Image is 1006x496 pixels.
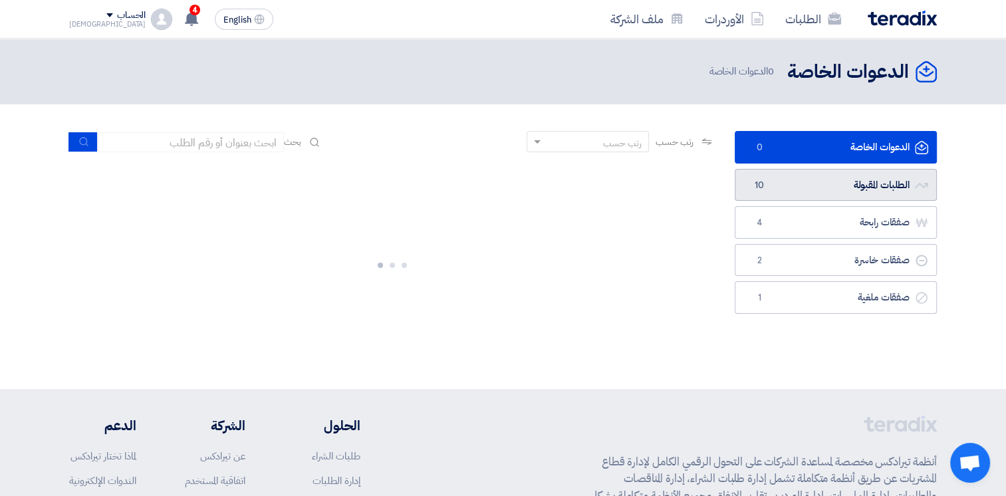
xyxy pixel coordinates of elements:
a: صفقات رابحة4 [735,206,937,239]
span: 0 [751,141,767,154]
span: الدعوات الخاصة [709,64,777,79]
div: رتب حسب [603,136,642,150]
li: الدعم [69,416,136,435]
a: الطلبات [775,3,852,35]
a: صفقات ملغية1 [735,281,937,314]
a: Open chat [950,443,990,483]
button: English [215,9,273,30]
a: الطلبات المقبولة10 [735,169,937,201]
span: بحث [284,135,301,149]
div: الحساب [117,10,146,21]
li: الحلول [285,416,360,435]
span: English [223,15,251,25]
a: عن تيرادكس [200,449,245,463]
a: طلبات الشراء [312,449,360,463]
img: profile_test.png [151,9,172,30]
a: الدعوات الخاصة0 [735,131,937,164]
a: ملف الشركة [600,3,694,35]
li: الشركة [176,416,245,435]
a: لماذا تختار تيرادكس [70,449,136,463]
span: 0 [768,64,774,78]
img: Teradix logo [868,11,937,26]
a: الندوات الإلكترونية [69,473,136,488]
input: ابحث بعنوان أو رقم الطلب [98,132,284,152]
a: صفقات خاسرة2 [735,244,937,277]
span: 4 [189,5,200,15]
span: رتب حسب [656,135,693,149]
a: إدارة الطلبات [313,473,360,488]
span: 2 [751,254,767,267]
h2: الدعوات الخاصة [787,59,909,85]
div: [DEMOGRAPHIC_DATA] [69,21,146,28]
a: الأوردرات [694,3,775,35]
span: 10 [751,179,767,192]
a: اتفاقية المستخدم [185,473,245,488]
span: 4 [751,216,767,229]
span: 1 [751,291,767,305]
